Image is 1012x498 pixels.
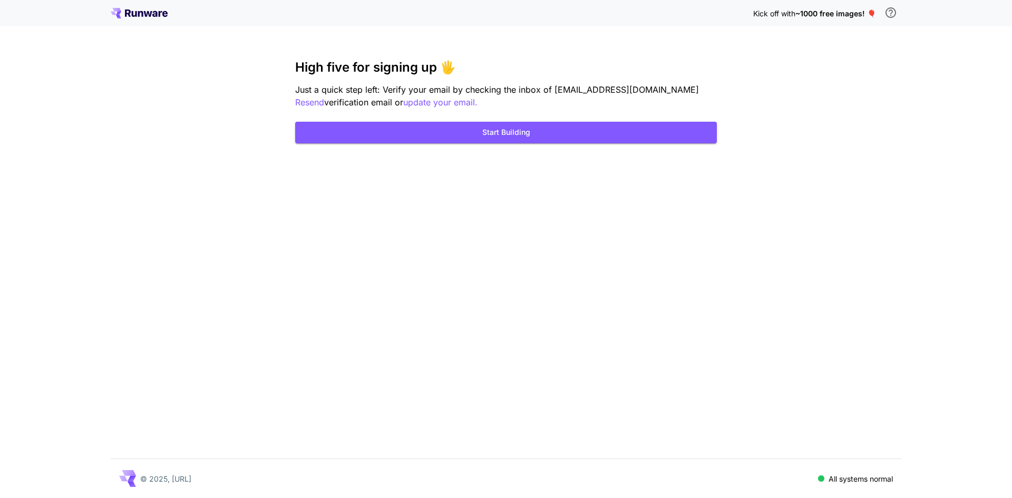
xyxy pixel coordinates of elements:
[403,96,478,109] button: update your email.
[880,2,901,23] button: In order to qualify for free credit, you need to sign up with a business email address and click ...
[829,473,893,484] p: All systems normal
[795,9,876,18] span: ~1000 free images! 🎈
[295,96,324,109] button: Resend
[140,473,191,484] p: © 2025, [URL]
[295,60,717,75] h3: High five for signing up 🖐️
[324,97,403,108] span: verification email or
[295,84,699,95] span: Just a quick step left: Verify your email by checking the inbox of [EMAIL_ADDRESS][DOMAIN_NAME]
[295,122,717,143] button: Start Building
[753,9,795,18] span: Kick off with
